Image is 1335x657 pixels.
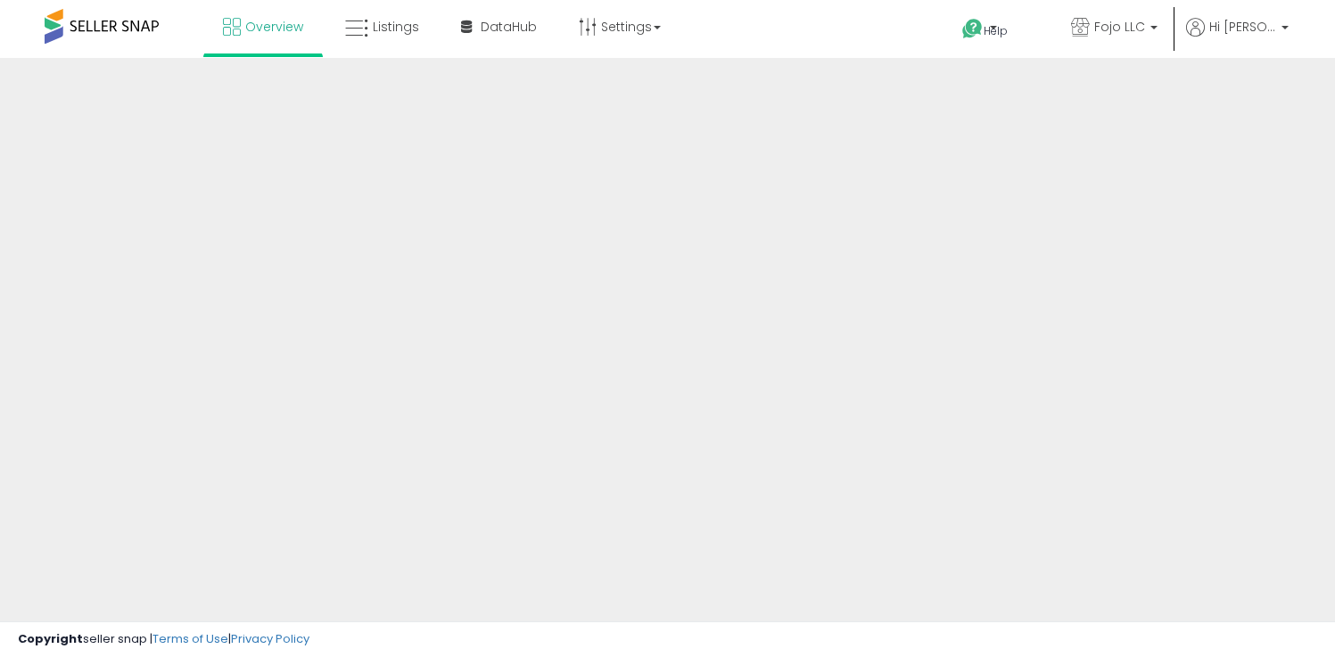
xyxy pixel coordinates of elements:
[961,18,984,40] i: Get Help
[1186,18,1289,58] a: Hi [PERSON_NAME]
[245,18,303,36] span: Overview
[1094,18,1145,36] span: Fojo LLC
[481,18,537,36] span: DataHub
[18,630,83,647] strong: Copyright
[1209,18,1276,36] span: Hi [PERSON_NAME]
[231,630,309,647] a: Privacy Policy
[152,630,228,647] a: Terms of Use
[984,23,1008,38] span: Help
[948,4,1042,58] a: Help
[373,18,419,36] span: Listings
[18,631,309,648] div: seller snap | |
